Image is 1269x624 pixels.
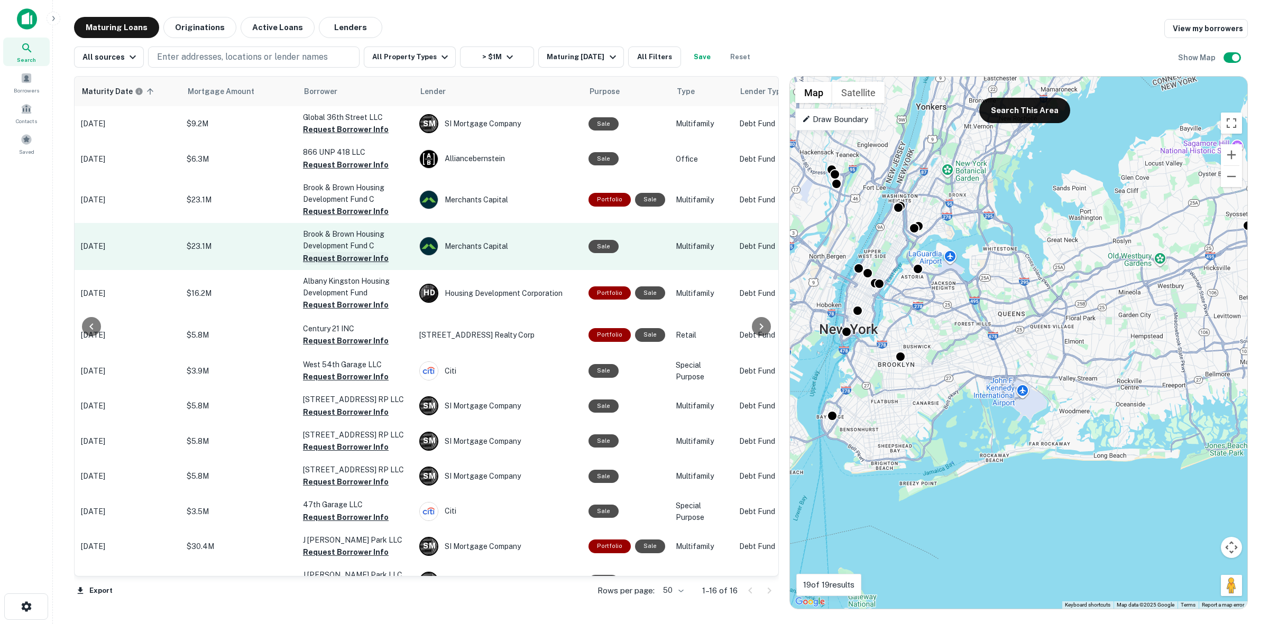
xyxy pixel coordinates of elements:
[424,287,435,299] p: H D
[802,113,868,126] p: Draw Boundary
[187,435,292,447] p: $5.8M
[81,287,176,299] p: [DATE]
[187,400,292,412] p: $5.8M
[303,406,389,418] button: Request Borrower Info
[82,51,139,63] div: All sources
[676,153,729,165] p: Office
[187,506,292,517] p: $3.5M
[419,150,578,169] div: Alliancebernstein
[81,575,176,587] p: [DATE]
[588,575,619,588] div: Sale
[423,471,435,482] p: S M
[588,152,619,165] div: Sale
[419,190,578,209] div: Merchants Capital
[597,584,655,597] p: Rows per page:
[419,361,578,380] div: Citi
[739,470,824,482] p: Debt Fund
[803,579,854,591] p: 19 of 19 results
[739,118,824,129] p: Debt Fund
[1216,539,1269,590] div: Chat Widget
[635,539,665,553] div: Sale
[81,153,176,165] p: [DATE]
[298,77,414,106] th: Borrower
[81,329,176,341] p: [DATE]
[419,467,578,486] div: SI Mortgage Company
[81,365,176,377] p: [DATE]
[538,46,623,68] button: Maturing [DATE]
[303,546,389,558] button: Request Borrower Info
[187,470,292,482] p: $5.8M
[303,441,389,453] button: Request Borrower Info
[588,470,619,483] div: Sale
[739,400,824,412] p: Debt Fund
[676,435,729,447] p: Multifamily
[588,539,631,553] div: This is a portfolio loan with 4 properties
[739,287,824,299] p: Debt Fund
[163,17,236,38] button: Originations
[303,429,409,441] p: [STREET_ADDRESS] RP LLC
[19,147,34,156] span: Saved
[423,401,435,412] p: S M
[303,146,409,158] p: 866 UNP 418 LLC
[793,595,827,609] img: Google
[303,394,409,405] p: [STREET_ADDRESS] RP LLC
[1164,19,1248,38] a: View my borrowers
[1117,602,1174,608] span: Map data ©2025 Google
[303,205,389,218] button: Request Borrower Info
[588,240,619,253] div: Sale
[419,114,578,133] div: SI Mortgage Company
[81,506,176,517] p: [DATE]
[588,117,619,131] div: Sale
[583,77,670,106] th: Purpose
[979,98,1070,123] button: Search This Area
[187,365,292,377] p: $3.9M
[319,17,382,38] button: Lenders
[420,237,438,255] img: picture
[1202,602,1244,608] a: Report a map error
[14,86,39,95] span: Borrowers
[676,500,729,523] p: Special Purpose
[588,399,619,413] div: Sale
[739,365,824,377] p: Debt Fund
[739,240,824,252] p: Debt Fund
[676,359,729,383] p: Special Purpose
[187,329,292,341] p: $5.8M
[420,191,438,209] img: picture
[82,86,157,97] span: Maturity dates displayed may be estimated. Please contact the lender for the most accurate maturi...
[303,159,389,171] button: Request Borrower Info
[685,46,719,68] button: Save your search to get updates of matches that match your search criteria.
[81,194,176,206] p: [DATE]
[3,38,50,66] div: Search
[3,129,50,158] div: Saved
[303,359,409,370] p: West 54th Garage LLC
[187,287,292,299] p: $16.2M
[419,502,578,521] div: Citi
[187,153,292,165] p: $6.3M
[303,569,409,581] p: J [PERSON_NAME] Park LLC
[739,435,824,447] p: Debt Fund
[82,86,143,97] div: Maturity dates displayed may be estimated. Please contact the lender for the most accurate maturi...
[1178,52,1217,63] h6: Show Map
[676,194,729,206] p: Multifamily
[16,117,37,125] span: Contacts
[676,118,729,129] p: Multifamily
[420,150,438,168] img: picture
[1221,537,1242,558] button: Map camera controls
[423,118,435,129] p: S M
[303,476,389,488] button: Request Borrower Info
[3,68,50,97] a: Borrowers
[676,329,729,341] p: Retail
[303,464,409,476] p: [STREET_ADDRESS] RP LLC
[723,46,757,68] button: Reset
[739,329,824,341] p: Debt Fund
[187,575,292,587] p: $30.4M
[1065,601,1110,609] button: Keyboard shortcuts
[420,85,446,98] span: Lender
[588,193,631,206] div: This is a portfolio loan with 5 properties
[188,85,268,98] span: Mortgage Amount
[677,85,695,98] span: Type
[187,194,292,206] p: $23.1M
[423,435,435,446] p: S M
[659,583,685,598] div: 50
